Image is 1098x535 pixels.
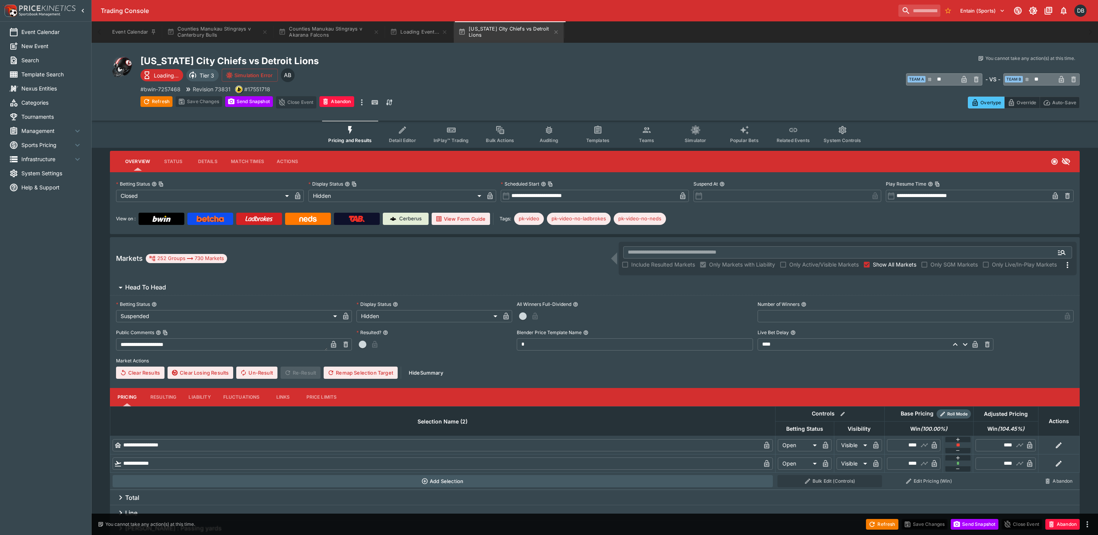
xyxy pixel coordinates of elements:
p: All Winners Full-Dividend [517,301,571,307]
div: Betting Target: cerberus [614,213,666,225]
span: Win(104.45%) [979,424,1033,433]
h6: Head To Head [125,283,166,291]
button: Suspend At [719,181,725,187]
span: Categories [21,99,82,107]
p: Betting Status [116,181,150,187]
div: Visible [837,439,870,451]
span: Nexus Entities [21,84,82,92]
img: Bwin [152,216,171,222]
button: Counties Manukau Stingrays v Akarana Falcons [274,21,384,43]
button: Fluctuations [217,388,266,406]
button: Betting StatusCopy To Clipboard [152,181,157,187]
button: Status [156,152,190,171]
button: Clear Losing Results [168,367,233,379]
span: Search [21,56,82,64]
button: Send Snapshot [951,519,998,530]
img: Betcha [197,216,224,222]
span: Mark an event as closed and abandoned. [1045,520,1080,527]
span: Only SGM Markets [930,260,978,268]
span: pk-video-no-ladbrokes [547,215,611,223]
button: Override [1004,97,1040,108]
span: Infrastructure [21,155,73,163]
p: Suspend At [693,181,718,187]
button: Play Resume TimeCopy To Clipboard [928,181,933,187]
div: Betting Target: cerberus [514,213,544,225]
button: Head To Head [110,280,1080,295]
button: Send Snapshot [225,96,273,107]
button: Pricing [110,388,144,406]
th: Actions [1038,406,1079,436]
div: Betting Target: cerberus [547,213,611,225]
p: Display Status [308,181,343,187]
img: bwin.png [235,86,242,93]
button: [US_STATE] City Chiefs vs Detroit Lions [454,21,564,43]
div: Start From [968,97,1080,108]
div: bwin [235,86,243,93]
button: Live Bet Delay [790,330,796,335]
span: Templates [586,137,609,143]
button: View Form Guide [432,213,490,225]
button: Daniel Beswick [1072,2,1089,19]
span: Re-Result [281,367,321,379]
div: 252 Groups 730 Markets [149,254,224,263]
button: Links [266,388,300,406]
p: Tier 3 [200,71,214,79]
svg: More [1063,260,1072,270]
svg: Hidden [1061,157,1071,166]
div: Trading Console [101,7,895,15]
button: Price Limits [300,388,343,406]
button: Notifications [1057,4,1071,18]
p: Copy To Clipboard [244,85,270,93]
span: Simulator [685,137,706,143]
span: Only Live/In-Play Markets [992,260,1057,268]
span: Auditing [540,137,558,143]
h6: - VS - [985,75,1000,83]
span: System Settings [21,169,82,177]
span: Pricing and Results [328,137,372,143]
button: All Winners Full-Dividend [573,302,578,307]
button: Copy To Clipboard [548,181,553,187]
button: Actions [270,152,305,171]
img: Neds [299,216,316,222]
button: Overview [119,152,156,171]
img: PriceKinetics [19,5,76,11]
button: Abandon [1040,475,1077,487]
span: Only Markets with Liability [709,260,775,268]
p: Number of Winners [758,301,800,307]
label: Tags: [500,213,511,225]
span: Selection Name (2) [409,417,476,426]
div: Hidden [356,310,500,322]
div: Alex Bothe [281,68,295,82]
span: System Controls [824,137,861,143]
img: Cerberus [390,216,396,222]
button: Counties Manukau Stingrays v Canterbury Bulls [163,21,272,43]
button: Connected to PK [1011,4,1025,18]
a: Cerberus [383,213,429,225]
p: Public Comments [116,329,154,336]
div: Open [778,457,819,470]
span: Related Events [777,137,810,143]
button: Scheduled StartCopy To Clipboard [541,181,546,187]
span: InPlay™ Trading [434,137,469,143]
button: Edit Pricing (Win) [887,475,971,487]
button: Remap Selection Target [324,367,398,379]
button: Clear Results [116,367,164,379]
span: Visibility [839,424,879,433]
img: TabNZ [349,216,365,222]
span: Popular Bets [730,137,759,143]
button: HideSummary [404,367,448,379]
button: Select Tenant [956,5,1009,17]
img: american_football.png [110,55,134,79]
button: Refresh [866,519,898,530]
button: Simulation Error [222,69,278,82]
button: Display StatusCopy To Clipboard [345,181,350,187]
h2: Copy To Clipboard [140,55,610,67]
button: more [357,96,366,108]
em: ( 100.00 %) [921,424,947,433]
div: Hidden [308,190,484,202]
p: Auto-Save [1052,99,1076,107]
h6: Line [125,509,137,517]
th: Adjusted Pricing [973,406,1038,421]
span: Roll Mode [944,411,971,417]
p: Revision 73831 [193,85,231,93]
